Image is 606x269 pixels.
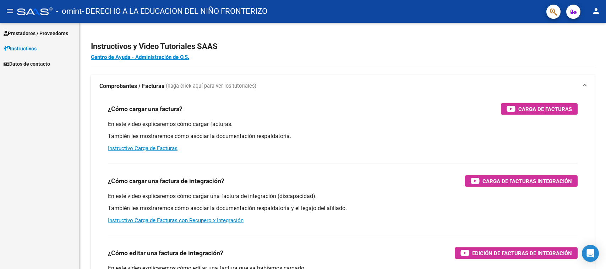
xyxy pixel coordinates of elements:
[82,4,267,19] span: - DERECHO A LA EDUCACION DEL NIÑO FRONTERIZO
[501,103,578,115] button: Carga de Facturas
[108,204,578,212] p: También les mostraremos cómo asociar la documentación respaldatoria y el legajo del afiliado.
[592,7,600,15] mat-icon: person
[582,245,599,262] div: Open Intercom Messenger
[465,175,578,187] button: Carga de Facturas Integración
[108,192,578,200] p: En este video explicaremos cómo cargar una factura de integración (discapacidad).
[4,45,37,53] span: Instructivos
[91,40,595,53] h2: Instructivos y Video Tutoriales SAAS
[91,75,595,98] mat-expansion-panel-header: Comprobantes / Facturas (haga click aquí para ver los tutoriales)
[108,132,578,140] p: También les mostraremos cómo asociar la documentación respaldatoria.
[455,247,578,259] button: Edición de Facturas de integración
[108,145,178,152] a: Instructivo Carga de Facturas
[108,248,223,258] h3: ¿Cómo editar una factura de integración?
[4,60,50,68] span: Datos de contacto
[472,249,572,258] span: Edición de Facturas de integración
[108,120,578,128] p: En este video explicaremos cómo cargar facturas.
[108,217,244,224] a: Instructivo Carga de Facturas con Recupero x Integración
[518,105,572,114] span: Carga de Facturas
[56,4,82,19] span: - omint
[99,82,164,90] strong: Comprobantes / Facturas
[91,54,189,60] a: Centro de Ayuda - Administración de O.S.
[166,82,256,90] span: (haga click aquí para ver los tutoriales)
[108,176,224,186] h3: ¿Cómo cargar una factura de integración?
[6,7,14,15] mat-icon: menu
[4,29,68,37] span: Prestadores / Proveedores
[482,177,572,186] span: Carga de Facturas Integración
[108,104,182,114] h3: ¿Cómo cargar una factura?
